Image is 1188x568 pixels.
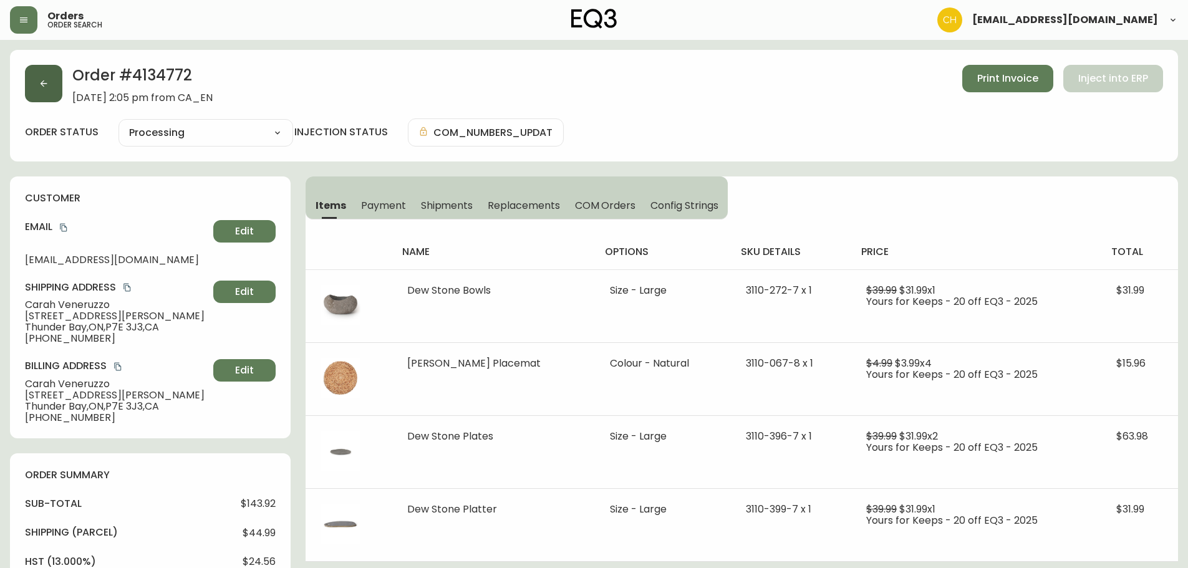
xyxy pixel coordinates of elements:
[746,429,812,443] span: 3110-396-7 x 1
[25,468,276,482] h4: order summary
[866,429,897,443] span: $39.99
[112,360,124,373] button: copy
[235,363,254,377] span: Edit
[1116,502,1144,516] span: $31.99
[895,356,932,370] span: $3.99 x 4
[899,429,938,443] span: $31.99 x 2
[746,356,813,370] span: 3110-067-8 x 1
[25,125,99,139] label: order status
[977,72,1038,85] span: Print Invoice
[610,504,715,515] li: Size - Large
[243,556,276,567] span: $24.56
[866,283,897,297] span: $39.99
[25,526,118,539] h4: Shipping ( Parcel )
[213,281,276,303] button: Edit
[25,359,208,373] h4: Billing Address
[213,220,276,243] button: Edit
[25,497,82,511] h4: sub-total
[25,191,276,205] h4: customer
[1116,356,1146,370] span: $15.96
[25,401,208,412] span: Thunder Bay , ON , P7E 3J3 , CA
[243,527,276,539] span: $44.99
[866,356,892,370] span: $4.99
[25,254,208,266] span: [EMAIL_ADDRESS][DOMAIN_NAME]
[361,199,406,212] span: Payment
[25,310,208,322] span: [STREET_ADDRESS][PERSON_NAME]
[407,429,493,443] span: Dew Stone Plates
[321,431,360,471] img: 74a022a4-0501-4c0f-bc53-c9325fc4caca.jpg
[241,498,276,509] span: $143.92
[610,358,715,369] li: Colour - Natural
[321,358,360,398] img: dc2ba736-72f6-468d-9f22-61769f5a2dc3.jpg
[571,9,617,29] img: logo
[316,199,346,212] span: Items
[57,221,70,234] button: copy
[610,285,715,296] li: Size - Large
[421,199,473,212] span: Shipments
[407,502,497,516] span: Dew Stone Platter
[1116,283,1144,297] span: $31.99
[650,199,718,212] span: Config Strings
[321,504,360,544] img: a9d6830f-73d1-4fb7-9b06-2e3b0a98a58e.jpg
[407,283,491,297] span: Dew Stone Bowls
[866,294,1038,309] span: Yours for Keeps - 20 off EQ3 - 2025
[25,412,208,423] span: [PHONE_NUMBER]
[866,367,1038,382] span: Yours for Keeps - 20 off EQ3 - 2025
[25,378,208,390] span: Carah Veneruzzo
[25,390,208,401] span: [STREET_ADDRESS][PERSON_NAME]
[235,224,254,238] span: Edit
[72,92,213,103] span: [DATE] 2:05 pm from CA_EN
[861,245,1091,259] h4: price
[294,125,388,139] h4: injection status
[605,245,720,259] h4: options
[402,245,585,259] h4: name
[47,21,102,29] h5: order search
[741,245,842,259] h4: sku details
[937,7,962,32] img: 6288462cea190ebb98a2c2f3c744dd7e
[962,65,1053,92] button: Print Invoice
[25,281,208,294] h4: Shipping Address
[488,199,559,212] span: Replacements
[321,285,360,325] img: 958fb407-5c3c-481a-a2cf-9cd377f221fd.jpg
[575,199,636,212] span: COM Orders
[899,502,935,516] span: $31.99 x 1
[899,283,935,297] span: $31.99 x 1
[213,359,276,382] button: Edit
[25,220,208,234] h4: Email
[972,15,1158,25] span: [EMAIL_ADDRESS][DOMAIN_NAME]
[25,333,208,344] span: [PHONE_NUMBER]
[746,283,812,297] span: 3110-272-7 x 1
[1116,429,1148,443] span: $63.98
[866,502,897,516] span: $39.99
[1111,245,1168,259] h4: total
[25,299,208,310] span: Carah Veneruzzo
[746,502,811,516] span: 3110-399-7 x 1
[610,431,715,442] li: Size - Large
[72,65,213,92] h2: Order # 4134772
[121,281,133,294] button: copy
[47,11,84,21] span: Orders
[25,322,208,333] span: Thunder Bay , ON , P7E 3J3 , CA
[235,285,254,299] span: Edit
[866,440,1038,455] span: Yours for Keeps - 20 off EQ3 - 2025
[866,513,1038,527] span: Yours for Keeps - 20 off EQ3 - 2025
[407,356,541,370] span: [PERSON_NAME] Placemat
